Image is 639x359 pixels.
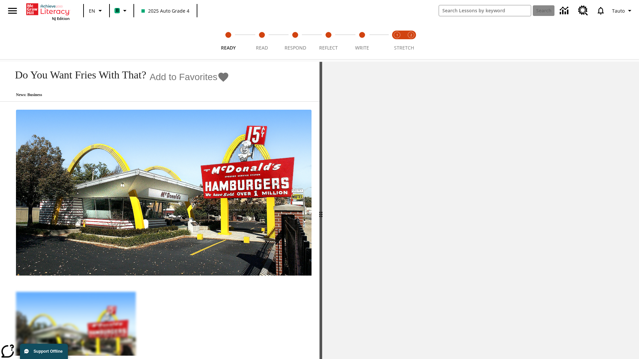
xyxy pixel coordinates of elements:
img: One of the first McDonald's stores, with the iconic red sign and golden arches. [16,110,312,276]
text: 1 [396,33,398,37]
span: B [116,6,119,15]
button: Open side menu [3,1,22,21]
span: Add to Favorites [149,72,217,82]
span: Read [256,45,268,51]
button: Support Offline [20,344,68,359]
span: Reflect [319,45,338,51]
span: Ready [221,45,236,51]
button: Stretch Read step 1 of 2 [387,23,407,59]
span: 2025 Auto Grade 4 [141,7,189,14]
span: Support Offline [34,349,63,354]
a: Resource Center, Will open in new tab [574,2,592,20]
button: Reflect step 4 of 5 [309,23,348,59]
span: EN [89,7,95,14]
button: Language: EN, Select a language [86,5,107,17]
span: NJ Edition [52,16,70,21]
span: Write [355,45,369,51]
input: search field [439,5,531,16]
p: News: Business [8,92,229,97]
button: Stretch Respond step 2 of 2 [401,23,421,59]
div: activity [322,62,639,359]
span: Respond [285,45,306,51]
button: Ready step 1 of 5 [209,23,248,59]
button: Read step 2 of 5 [242,23,281,59]
button: Boost Class color is mint green. Change class color [112,5,131,17]
h1: Do You Want Fries With That? [8,69,146,81]
button: Profile/Settings [609,5,636,17]
a: Notifications [592,2,609,19]
div: Home [26,2,70,21]
button: Respond step 3 of 5 [276,23,315,59]
text: 2 [410,33,412,37]
a: Data Center [556,2,574,20]
div: Press Enter or Spacebar and then press right and left arrow keys to move the slider [319,62,322,359]
span: STRETCH [394,45,414,51]
span: Tauto [612,7,625,14]
button: Write step 5 of 5 [343,23,381,59]
button: Add to Favorites - Do You Want Fries With That? [149,71,229,83]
